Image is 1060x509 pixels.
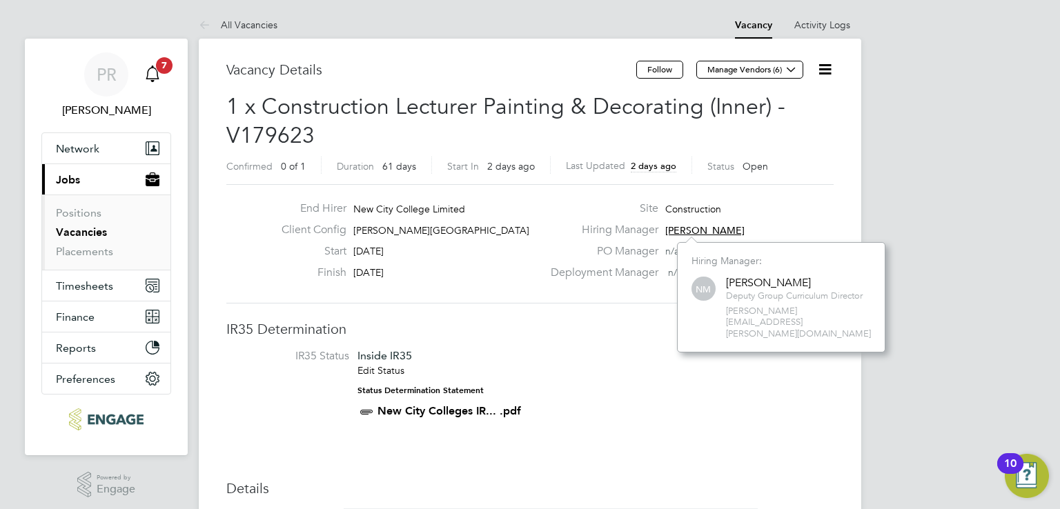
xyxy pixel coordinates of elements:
[1004,463,1017,481] div: 10
[25,39,188,455] nav: Main navigation
[56,279,113,292] span: Timesheets
[271,266,346,280] label: Finish
[337,160,374,172] label: Duration
[1005,454,1049,498] button: Open Resource Center, 10 new notifications
[735,19,772,31] a: Vacancy
[668,266,682,279] span: n/a
[42,363,170,394] button: Preferences
[353,245,384,257] span: [DATE]
[41,102,171,119] span: Pallvi Raghvani
[726,290,863,302] span: Deputy Group Curriculum Director
[271,223,346,237] label: Client Config
[226,479,834,497] h3: Details
[56,206,101,219] a: Positions
[447,160,479,172] label: Start In
[226,160,273,172] label: Confirmed
[56,173,80,186] span: Jobs
[156,57,173,74] span: 7
[542,201,658,216] label: Site
[226,93,785,149] span: 1 x Construction Lecturer Painting & Decorating (Inner) - V179623
[41,52,171,119] a: PR[PERSON_NAME]
[56,310,95,323] span: Finance
[226,61,636,79] h3: Vacancy Details
[41,408,171,430] a: Go to home page
[77,472,136,498] a: Powered byEngage
[240,349,349,363] label: IR35 Status
[665,224,745,237] span: [PERSON_NAME]
[56,372,115,386] span: Preferences
[97,66,117,83] span: PR
[794,19,850,31] a: Activity Logs
[665,245,679,257] span: n/a
[42,270,170,301] button: Timesheets
[281,160,306,172] span: 0 of 1
[56,226,107,239] a: Vacancies
[707,160,734,172] label: Status
[271,201,346,216] label: End Hirer
[56,142,99,155] span: Network
[97,472,135,483] span: Powered by
[199,19,277,31] a: All Vacancies
[353,224,529,237] span: [PERSON_NAME][GEOGRAPHIC_DATA]
[42,194,170,270] div: Jobs
[271,244,346,259] label: Start
[631,160,676,172] span: 2 days ago
[665,203,721,215] span: Construction
[566,159,625,172] label: Last Updated
[56,341,96,355] span: Reports
[691,254,871,267] div: Hiring Manager:
[42,332,170,363] button: Reports
[542,244,658,259] label: PO Manager
[542,266,658,280] label: Deployment Manager
[691,277,716,301] span: NM
[42,301,170,332] button: Finance
[97,483,135,495] span: Engage
[42,133,170,163] button: Network
[353,203,465,215] span: New City College Limited
[56,245,113,258] a: Placements
[636,61,683,79] button: Follow
[353,266,384,279] span: [DATE]
[357,364,404,377] a: Edit Status
[226,320,834,338] h3: IR35 Determination
[357,386,484,395] strong: Status Determination Statement
[726,306,871,341] span: [PERSON_NAME][EMAIL_ADDRESS][PERSON_NAME][DOMAIN_NAME]
[69,408,143,430] img: ncclondon-logo-retina.png
[357,349,412,362] span: Inside IR35
[139,52,166,97] a: 7
[377,404,521,417] a: New City Colleges IR... .pdf
[542,223,658,237] label: Hiring Manager
[696,61,803,79] button: Manage Vendors (6)
[743,160,768,172] span: Open
[382,160,416,172] span: 61 days
[42,164,170,194] button: Jobs
[487,160,535,172] span: 2 days ago
[726,276,863,290] div: [PERSON_NAME]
